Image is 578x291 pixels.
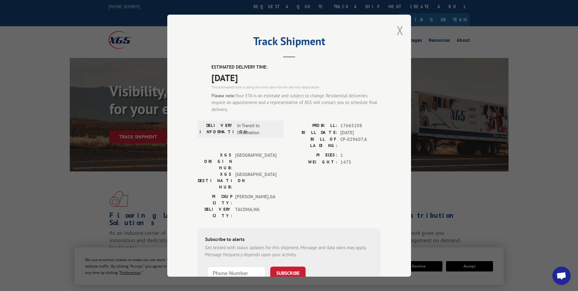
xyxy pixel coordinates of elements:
[397,22,403,38] button: Close modal
[340,159,381,166] span: 1475
[211,84,381,90] div: The estimated time is using the time zone for the delivery destination.
[211,92,381,113] div: Your ETA is an estimate and subject to change. Residential deliveries require an appointment and ...
[340,136,381,149] span: CP-029607.A
[200,122,234,136] label: DELIVERY INFORMATION:
[207,267,265,279] input: Phone Number
[289,159,337,166] label: WEIGHT:
[205,244,373,258] div: Get texted with status updates for this shipment. Message and data rates may apply. Message frequ...
[235,171,276,190] span: [GEOGRAPHIC_DATA]
[289,129,337,136] label: BILL DATE:
[198,193,232,206] label: PICKUP CITY:
[340,152,381,159] span: 1
[198,171,232,190] label: XGS DESTINATION HUB:
[340,122,381,129] span: 17665208
[235,206,276,219] span: TACOMA , WA
[205,235,373,244] div: Subscribe to alerts
[289,136,337,149] label: BILL OF LADING:
[289,152,337,159] label: PIECES:
[211,70,381,84] span: [DATE]
[235,152,276,171] span: [GEOGRAPHIC_DATA]
[211,92,236,98] strong: Please note:
[235,193,276,206] span: [PERSON_NAME] , GA
[289,122,337,129] label: PROBILL:
[270,267,306,279] button: SUBSCRIBE
[198,206,232,219] label: DELIVERY CITY:
[340,129,381,136] span: [DATE]
[198,37,381,48] h2: Track Shipment
[198,152,232,171] label: XGS ORIGIN HUB:
[211,64,381,71] label: ESTIMATED DELIVERY TIME:
[237,122,278,136] span: In Transit to Destination
[552,267,571,285] div: Open chat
